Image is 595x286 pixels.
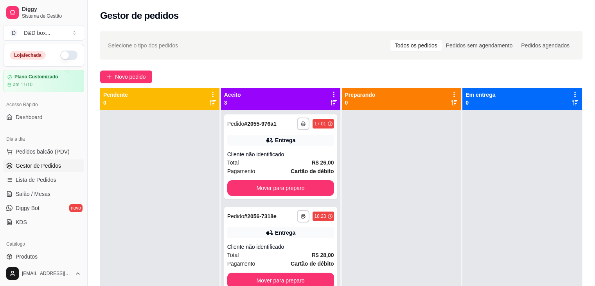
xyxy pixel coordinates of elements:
[3,133,84,145] div: Dia a dia
[3,238,84,250] div: Catálogo
[10,51,46,60] div: Loja fechada
[106,74,112,80] span: plus
[227,167,255,176] span: Pagamento
[100,71,152,83] button: Novo pedido
[3,250,84,263] a: Produtos
[227,243,334,251] div: Cliente não identificado
[16,148,70,156] span: Pedidos balcão (PDV)
[466,99,495,107] p: 0
[103,91,128,99] p: Pendente
[3,111,84,123] a: Dashboard
[312,159,334,166] strong: R$ 26,00
[16,190,50,198] span: Salão / Mesas
[227,259,255,268] span: Pagamento
[314,213,326,219] div: 18:23
[3,145,84,158] button: Pedidos balcão (PDV)
[3,216,84,228] a: KDS
[3,264,84,283] button: [EMAIL_ADDRESS][DOMAIN_NAME]
[60,51,77,60] button: Alterar Status
[16,253,38,261] span: Produtos
[14,74,58,80] article: Plano Customizado
[16,162,61,170] span: Gestor de Pedidos
[3,3,84,22] a: DiggySistema de Gestão
[108,41,178,50] span: Selecione o tipo dos pedidos
[100,9,179,22] h2: Gestor de pedidos
[227,121,244,127] span: Pedido
[345,91,376,99] p: Preparando
[291,261,334,267] strong: Cartão de débito
[3,70,84,92] a: Plano Customizadoaté 11/10
[442,40,517,51] div: Pedidos sem agendamento
[314,121,326,127] div: 17:01
[224,91,241,99] p: Aceito
[22,6,81,13] span: Diggy
[227,150,334,158] div: Cliente não identificado
[312,252,334,258] strong: R$ 28,00
[227,213,244,219] span: Pedido
[3,98,84,111] div: Acesso Rápido
[103,99,128,107] p: 0
[10,29,18,37] span: D
[16,218,27,226] span: KDS
[244,121,277,127] strong: # 2055-976a1
[24,29,50,37] div: D&D box ...
[224,99,241,107] p: 3
[244,213,277,219] strong: # 2056-7318e
[466,91,495,99] p: Em entrega
[291,168,334,174] strong: Cartão de débito
[22,13,81,19] span: Sistema de Gestão
[227,180,334,196] button: Mover para preparo
[3,188,84,200] a: Salão / Mesas
[3,25,84,41] button: Select a team
[275,229,295,237] div: Entrega
[345,99,376,107] p: 0
[227,251,239,259] span: Total
[275,136,295,144] div: Entrega
[3,202,84,214] a: Diggy Botnovo
[16,204,40,212] span: Diggy Bot
[3,174,84,186] a: Lista de Pedidos
[16,176,56,184] span: Lista de Pedidos
[13,81,32,88] article: até 11/10
[115,72,146,81] span: Novo pedido
[22,270,72,277] span: [EMAIL_ADDRESS][DOMAIN_NAME]
[517,40,574,51] div: Pedidos agendados
[16,113,43,121] span: Dashboard
[390,40,442,51] div: Todos os pedidos
[3,159,84,172] a: Gestor de Pedidos
[227,158,239,167] span: Total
